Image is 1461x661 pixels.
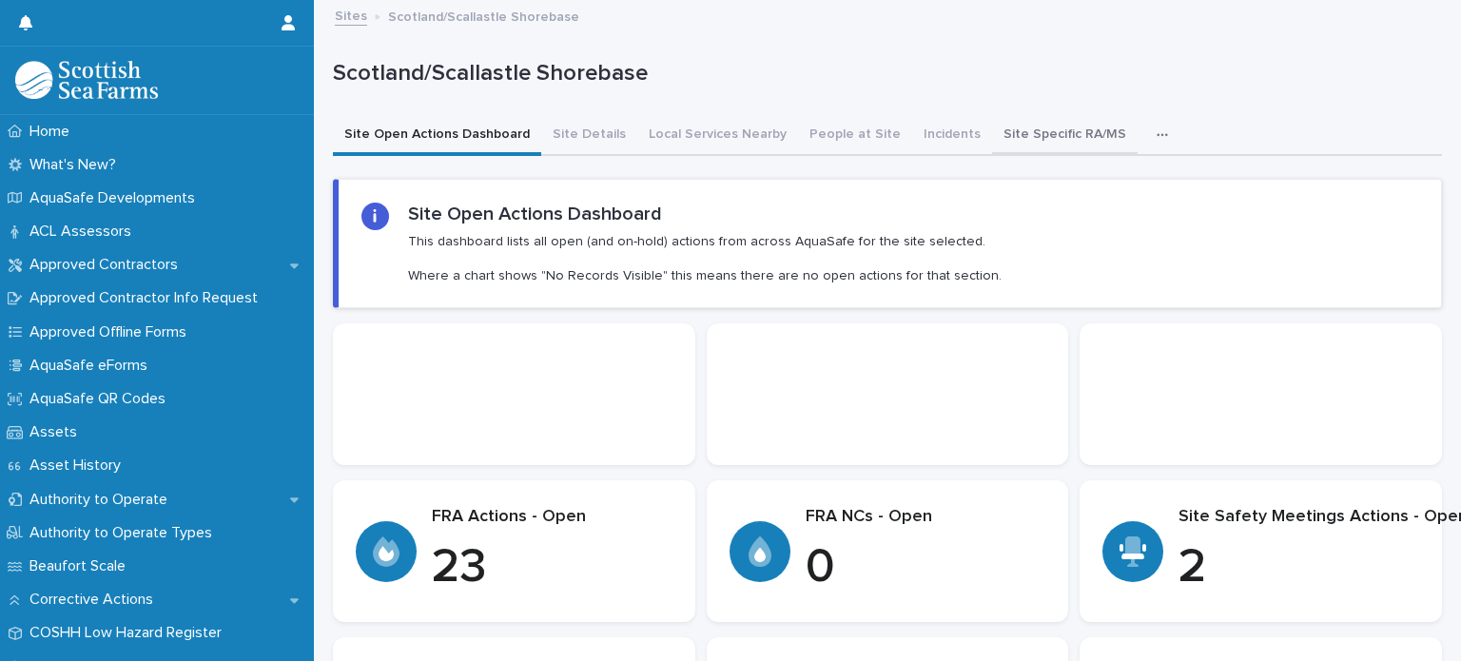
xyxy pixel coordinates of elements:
[22,491,183,509] p: Authority to Operate
[22,423,92,441] p: Assets
[333,116,541,156] button: Site Open Actions Dashboard
[798,116,912,156] button: People at Site
[541,116,637,156] button: Site Details
[22,256,193,274] p: Approved Contractors
[22,156,131,174] p: What's New?
[992,116,1138,156] button: Site Specific RA/MS
[432,507,672,528] p: FRA Actions - Open
[335,4,367,26] a: Sites
[22,591,168,609] p: Corrective Actions
[637,116,798,156] button: Local Services Nearby
[22,123,85,141] p: Home
[22,524,227,542] p: Authority to Operate Types
[388,5,579,26] p: Scotland/Scallastle Shorebase
[22,289,273,307] p: Approved Contractor Info Request
[408,203,662,225] h2: Site Open Actions Dashboard
[22,557,141,575] p: Beaufort Scale
[806,539,1046,596] p: 0
[22,457,136,475] p: Asset History
[22,390,181,408] p: AquaSafe QR Codes
[22,223,146,241] p: ACL Assessors
[22,357,163,375] p: AquaSafe eForms
[15,61,158,99] img: bPIBxiqnSb2ggTQWdOVV
[333,60,1434,87] p: Scotland/Scallastle Shorebase
[408,233,1002,285] p: This dashboard lists all open (and on-hold) actions from across AquaSafe for the site selected. W...
[806,507,1046,528] p: FRA NCs - Open
[22,624,237,642] p: COSHH Low Hazard Register
[432,539,672,596] p: 23
[22,189,210,207] p: AquaSafe Developments
[22,323,202,341] p: Approved Offline Forms
[912,116,992,156] button: Incidents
